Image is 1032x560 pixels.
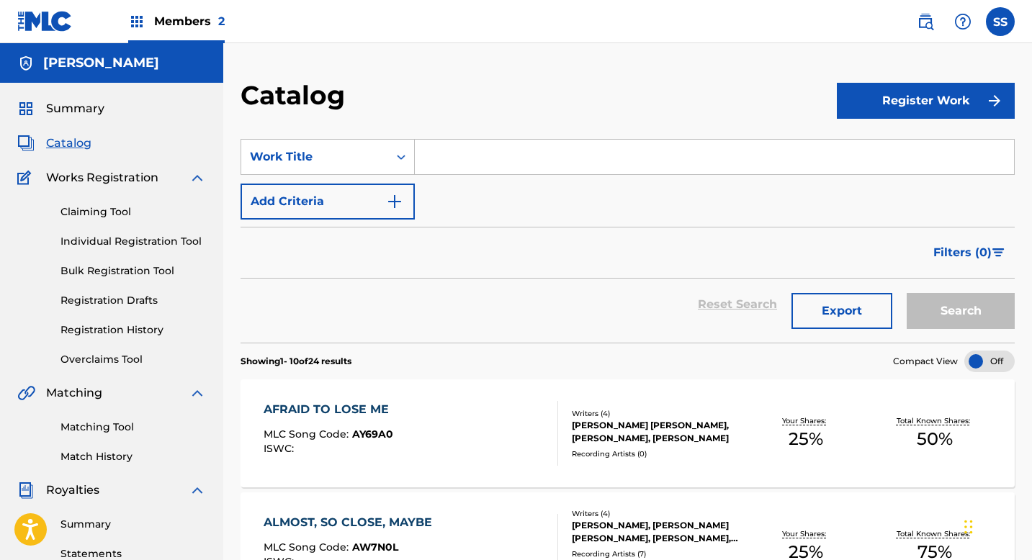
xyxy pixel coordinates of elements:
p: Total Known Shares: [897,528,974,539]
div: User Menu [986,7,1015,36]
a: Registration History [60,322,206,338]
div: AFRAID TO LOSE ME [264,401,396,418]
span: 50 % [917,426,953,452]
span: Royalties [46,482,99,499]
span: Members [154,13,225,30]
div: [PERSON_NAME] [PERSON_NAME], [PERSON_NAME], [PERSON_NAME] [572,419,742,445]
div: Recording Artists ( 7 ) [572,548,742,559]
a: Public Search [911,7,940,36]
img: filter [992,248,1005,257]
span: ISWC : [264,442,297,455]
img: Royalties [17,482,35,499]
button: Filters (0) [925,235,1015,271]
a: Match History [60,449,206,464]
span: MLC Song Code : [264,541,352,554]
span: AY69A0 [352,428,393,441]
a: Overclaims Tool [60,352,206,367]
div: Drag [964,505,973,548]
img: Catalog [17,135,35,152]
span: Filters ( 0 ) [933,244,992,261]
img: expand [189,169,206,186]
p: Showing 1 - 10 of 24 results [241,355,351,368]
img: Works Registration [17,169,36,186]
div: Recording Artists ( 0 ) [572,448,742,459]
a: SummarySummary [17,100,104,117]
span: Catalog [46,135,91,152]
a: Summary [60,517,206,532]
span: MLC Song Code : [264,428,352,441]
a: Registration Drafts [60,293,206,308]
iframe: Resource Center [992,355,1032,471]
a: AFRAID TO LOSE MEMLC Song Code:AY69A0ISWC:Writers (4)[PERSON_NAME] [PERSON_NAME], [PERSON_NAME], ... [241,379,1015,487]
img: expand [189,384,206,402]
img: Accounts [17,55,35,72]
p: Your Shares: [782,415,830,426]
h5: SAVANNAH SANABIA [43,55,159,71]
img: 9d2ae6d4665cec9f34b9.svg [386,193,403,210]
span: Summary [46,100,104,117]
a: Bulk Registration Tool [60,263,206,279]
div: Help [948,7,977,36]
a: Claiming Tool [60,204,206,220]
div: Writers ( 4 ) [572,508,742,519]
span: 2 [218,14,225,28]
img: Matching [17,384,35,402]
span: Works Registration [46,169,158,186]
span: Compact View [893,355,958,368]
div: Work Title [250,148,380,166]
span: 25 % [789,426,823,452]
p: Your Shares: [782,528,830,539]
h2: Catalog [241,79,352,112]
p: Total Known Shares: [897,415,974,426]
form: Search Form [241,139,1015,343]
a: Matching Tool [60,420,206,435]
span: Matching [46,384,102,402]
img: help [954,13,972,30]
button: Export [791,293,892,329]
a: Individual Registration Tool [60,234,206,249]
img: Summary [17,100,35,117]
div: [PERSON_NAME], [PERSON_NAME] [PERSON_NAME], [PERSON_NAME], [PERSON_NAME] [572,519,742,545]
span: AW7N0L [352,541,398,554]
button: Add Criteria [241,184,415,220]
div: ALMOST, SO CLOSE, MAYBE [264,514,439,531]
img: f7272a7cc735f4ea7f67.svg [986,92,1003,109]
div: Writers ( 4 ) [572,408,742,419]
img: expand [189,482,206,499]
img: MLC Logo [17,11,73,32]
iframe: Chat Widget [960,491,1032,560]
img: Top Rightsholders [128,13,145,30]
img: search [917,13,934,30]
button: Register Work [837,83,1015,119]
a: CatalogCatalog [17,135,91,152]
